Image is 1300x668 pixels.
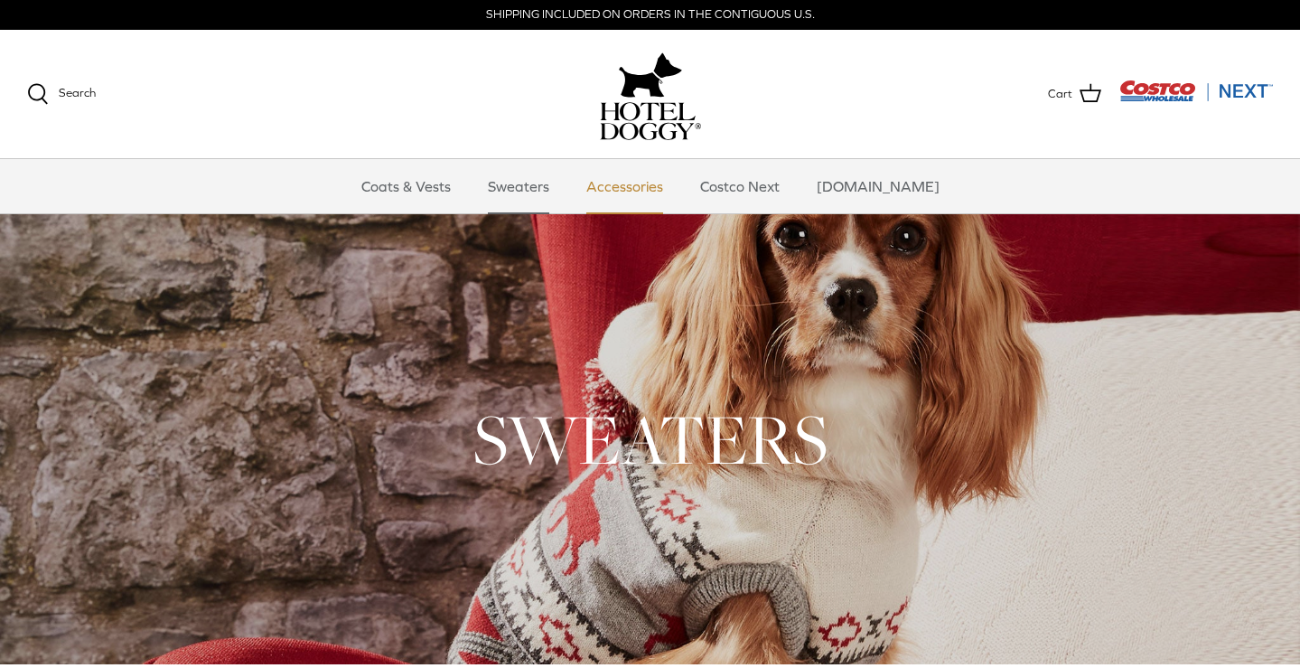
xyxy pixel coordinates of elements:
[345,159,467,213] a: Coats & Vests
[1048,85,1072,104] span: Cart
[800,159,956,213] a: [DOMAIN_NAME]
[1119,91,1273,105] a: Visit Costco Next
[27,395,1273,484] h1: SWEATERS
[600,102,701,140] img: hoteldoggycom
[59,86,96,99] span: Search
[27,83,96,105] a: Search
[570,159,679,213] a: Accessories
[1048,82,1101,106] a: Cart
[600,48,701,140] a: hoteldoggy.com hoteldoggycom
[1119,80,1273,102] img: Costco Next
[472,159,566,213] a: Sweaters
[684,159,796,213] a: Costco Next
[619,48,682,102] img: hoteldoggy.com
